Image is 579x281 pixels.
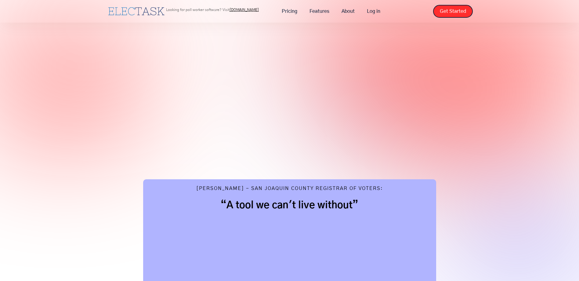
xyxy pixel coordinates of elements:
[166,8,259,12] p: Looking for poll worker software? Visit
[335,5,361,18] a: About
[155,199,424,211] h2: “A tool we can't live without”
[361,5,386,18] a: Log in
[107,6,166,17] a: home
[196,185,383,193] div: [PERSON_NAME] - San Joaquin County Registrar of Voters:
[230,8,259,12] a: [DOMAIN_NAME]
[433,5,473,18] a: Get Started
[276,5,303,18] a: Pricing
[303,5,335,18] a: Features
